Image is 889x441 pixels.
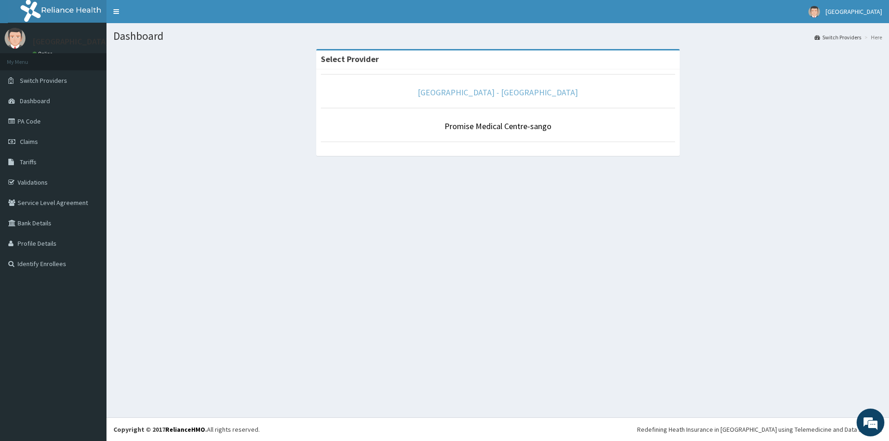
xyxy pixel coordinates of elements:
[32,37,109,46] p: [GEOGRAPHIC_DATA]
[826,7,882,16] span: [GEOGRAPHIC_DATA]
[20,97,50,105] span: Dashboard
[637,425,882,434] div: Redefining Heath Insurance in [GEOGRAPHIC_DATA] using Telemedicine and Data Science!
[106,417,889,441] footer: All rights reserved.
[20,76,67,85] span: Switch Providers
[5,28,25,49] img: User Image
[814,33,861,41] a: Switch Providers
[20,158,37,166] span: Tariffs
[165,425,205,434] a: RelianceHMO
[20,137,38,146] span: Claims
[418,87,578,98] a: [GEOGRAPHIC_DATA] - [GEOGRAPHIC_DATA]
[113,425,207,434] strong: Copyright © 2017 .
[321,54,379,64] strong: Select Provider
[32,50,55,57] a: Online
[862,33,882,41] li: Here
[113,30,882,42] h1: Dashboard
[444,121,551,131] a: Promise Medical Centre-sango
[808,6,820,18] img: User Image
